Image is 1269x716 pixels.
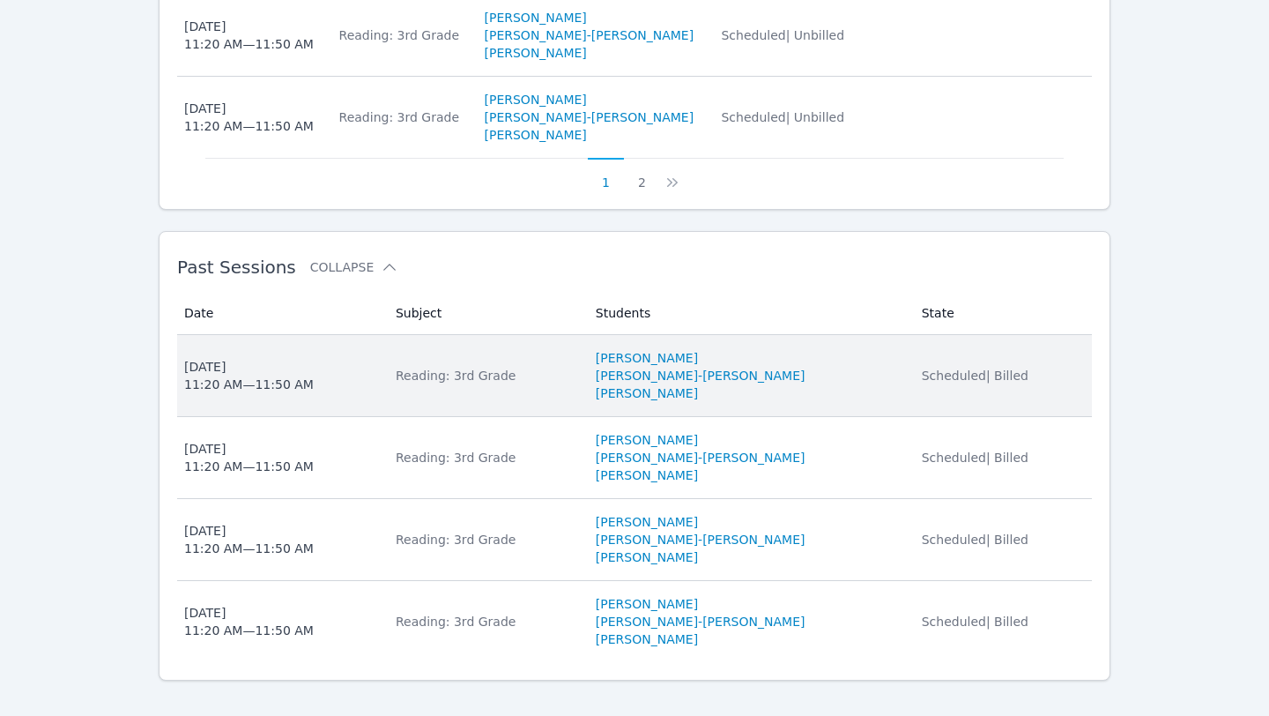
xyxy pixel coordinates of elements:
button: 1 [588,158,624,191]
a: [PERSON_NAME] [485,91,587,108]
div: Reading: 3rd Grade [396,449,575,466]
a: [PERSON_NAME]-[PERSON_NAME] [596,613,805,630]
span: Scheduled | Unbilled [721,28,844,42]
span: Scheduled | Billed [922,369,1028,383]
span: Scheduled | Billed [922,533,1028,547]
tr: [DATE]11:20 AM—11:50 AMReading: 3rd Grade[PERSON_NAME][PERSON_NAME]-[PERSON_NAME][PERSON_NAME]Sch... [177,581,1092,662]
div: Reading: 3rd Grade [396,367,575,384]
span: Scheduled | Unbilled [721,110,844,124]
th: Students [585,292,911,335]
a: [PERSON_NAME] [596,630,698,648]
a: [PERSON_NAME]-[PERSON_NAME] [485,26,694,44]
div: [DATE] 11:20 AM — 11:50 AM [184,604,314,639]
a: [PERSON_NAME] [485,126,587,144]
span: Scheduled | Billed [922,451,1028,465]
a: [PERSON_NAME]-[PERSON_NAME] [596,449,805,466]
tr: [DATE]11:20 AM—11:50 AMReading: 3rd Grade[PERSON_NAME][PERSON_NAME]-[PERSON_NAME][PERSON_NAME]Sch... [177,499,1092,581]
tr: [DATE]11:20 AM—11:50 AMReading: 3rd Grade[PERSON_NAME][PERSON_NAME]-[PERSON_NAME][PERSON_NAME]Sch... [177,335,1092,417]
a: [PERSON_NAME] [596,349,698,367]
div: [DATE] 11:20 AM — 11:50 AM [184,358,314,393]
div: Reading: 3rd Grade [339,26,464,44]
a: [PERSON_NAME]-[PERSON_NAME] [596,367,805,384]
th: Subject [385,292,585,335]
th: State [911,292,1092,335]
div: [DATE] 11:20 AM — 11:50 AM [184,18,314,53]
a: [PERSON_NAME] [596,595,698,613]
span: Scheduled | Billed [922,615,1028,629]
div: [DATE] 11:20 AM — 11:50 AM [184,522,314,557]
a: [PERSON_NAME] [596,513,698,531]
tr: [DATE]11:20 AM—11:50 AMReading: 3rd Grade[PERSON_NAME][PERSON_NAME]-[PERSON_NAME][PERSON_NAME]Sch... [177,417,1092,499]
a: [PERSON_NAME] [596,548,698,566]
th: Date [177,292,385,335]
a: [PERSON_NAME]-[PERSON_NAME] [596,531,805,548]
tr: [DATE]11:20 AM—11:50 AMReading: 3rd Grade[PERSON_NAME][PERSON_NAME]-[PERSON_NAME][PERSON_NAME]Sch... [177,77,1092,158]
div: Reading: 3rd Grade [396,613,575,630]
div: Reading: 3rd Grade [339,108,464,126]
a: [PERSON_NAME] [596,431,698,449]
div: [DATE] 11:20 AM — 11:50 AM [184,100,314,135]
a: [PERSON_NAME] [596,466,698,484]
a: [PERSON_NAME] [596,384,698,402]
span: Past Sessions [177,257,296,278]
button: 2 [624,158,660,191]
button: Collapse [310,258,398,276]
a: [PERSON_NAME] [485,9,587,26]
a: [PERSON_NAME]-[PERSON_NAME] [485,108,694,126]
div: [DATE] 11:20 AM — 11:50 AM [184,440,314,475]
a: [PERSON_NAME] [485,44,587,62]
div: Reading: 3rd Grade [396,531,575,548]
